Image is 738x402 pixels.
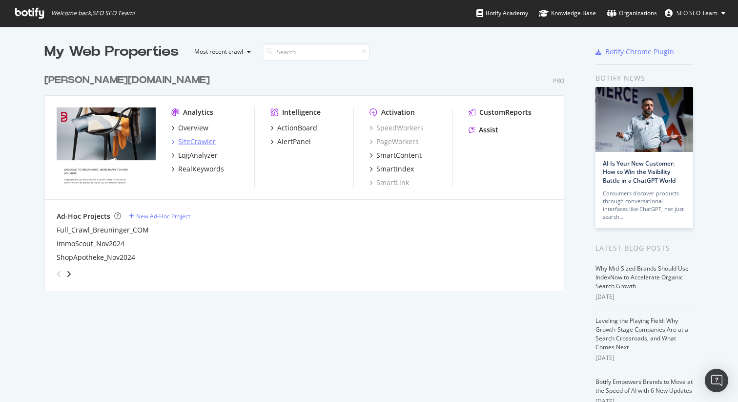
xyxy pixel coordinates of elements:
div: My Web Properties [44,42,179,62]
img: AI Is Your New Customer: How to Win the Visibility Battle in a ChatGPT World [595,87,693,152]
div: grid [44,62,572,291]
div: New Ad-Hoc Project [136,212,190,220]
a: AI Is Your New Customer: How to Win the Visibility Battle in a ChatGPT World [603,159,676,184]
div: Organizations [607,8,657,18]
a: Why Mid-Sized Brands Should Use IndexNow to Accelerate Organic Search Growth [595,264,689,290]
img: breuninger.com [57,107,156,187]
div: LogAnalyzer [178,150,218,160]
div: angle-right [65,269,72,279]
a: Botify Empowers Brands to Move at the Speed of AI with 6 New Updates [595,378,693,395]
a: New Ad-Hoc Project [129,212,190,220]
a: SiteCrawler [171,137,216,147]
div: angle-left [53,266,65,282]
div: Consumers discover products through conversational interfaces like ChatGPT, not just search… [603,190,686,221]
div: ActionBoard [277,123,317,133]
div: CustomReports [479,107,532,117]
div: Activation [381,107,415,117]
div: Botify Chrome Plugin [605,47,674,57]
span: Welcome back, SEO SEO Team ! [51,9,135,17]
a: ShopApotheke_Nov2024 [57,253,135,262]
div: [DATE] [595,354,694,362]
div: Overview [178,123,208,133]
a: Botify Chrome Plugin [595,47,674,57]
a: Assist [469,125,498,135]
button: SEO SEO Team [657,5,733,21]
a: PageWorkers [369,137,419,147]
input: Search [263,43,370,61]
div: Botify Academy [476,8,528,18]
a: LogAnalyzer [171,150,218,160]
a: ActionBoard [270,123,317,133]
div: Open Intercom Messenger [705,369,728,392]
a: Full_Crawl_Breuninger_COM [57,225,149,235]
div: Botify news [595,73,694,84]
a: SmartContent [369,150,422,160]
div: SmartContent [376,150,422,160]
div: Most recent crawl [194,49,243,55]
a: [PERSON_NAME][DOMAIN_NAME] [44,73,214,87]
div: [DATE] [595,293,694,301]
div: Assist [479,125,498,135]
button: Most recent crawl [186,44,255,60]
div: [PERSON_NAME][DOMAIN_NAME] [44,73,210,87]
a: ImmoScout_Nov2024 [57,239,124,249]
a: Leveling the Playing Field: Why Growth-Stage Companies Are at a Search Crossroads, and What Comes... [595,317,688,351]
div: SmartIndex [376,164,414,174]
div: Knowledge Base [539,8,596,18]
div: Latest Blog Posts [595,243,694,254]
a: CustomReports [469,107,532,117]
div: RealKeywords [178,164,224,174]
a: RealKeywords [171,164,224,174]
div: AlertPanel [277,137,311,147]
a: AlertPanel [270,137,311,147]
a: SmartLink [369,178,409,188]
div: Analytics [183,107,213,117]
div: Ad-Hoc Projects [57,212,110,221]
a: SmartIndex [369,164,414,174]
div: SiteCrawler [178,137,216,147]
span: SEO SEO Team [676,9,717,17]
a: SpeedWorkers [369,123,424,133]
div: Pro [553,77,564,85]
div: Intelligence [282,107,321,117]
a: Overview [171,123,208,133]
